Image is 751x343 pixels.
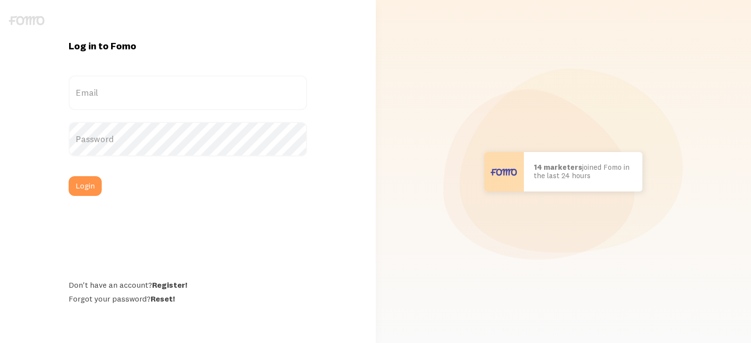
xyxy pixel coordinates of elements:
b: 14 marketers [534,162,582,172]
img: User avatar [484,152,524,191]
button: Login [69,176,102,196]
label: Password [69,122,307,156]
p: joined Fomo in the last 24 hours [534,163,632,180]
img: fomo-logo-gray-b99e0e8ada9f9040e2984d0d95b3b12da0074ffd48d1e5cb62ac37fc77b0b268.svg [9,16,44,25]
h1: Log in to Fomo [69,39,307,52]
a: Register! [152,280,187,290]
label: Email [69,76,307,110]
a: Reset! [151,294,175,304]
div: Forgot your password? [69,294,307,304]
div: Don't have an account? [69,280,307,290]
